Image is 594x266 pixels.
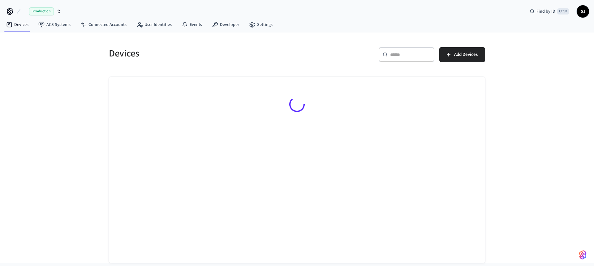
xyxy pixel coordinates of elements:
[131,19,177,30] a: User Identities
[109,47,293,60] h5: Devices
[454,51,478,59] span: Add Devices
[177,19,207,30] a: Events
[244,19,278,30] a: Settings
[1,19,33,30] a: Devices
[579,250,587,260] img: SeamLogoGradient.69752ec5.svg
[439,47,485,62] button: Add Devices
[577,6,588,17] span: SJ
[557,8,569,15] span: Ctrl K
[577,5,589,18] button: SJ
[33,19,75,30] a: ACS Systems
[536,8,555,15] span: Find by ID
[207,19,244,30] a: Developer
[75,19,131,30] a: Connected Accounts
[29,7,54,15] span: Production
[525,6,574,17] div: Find by IDCtrl K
